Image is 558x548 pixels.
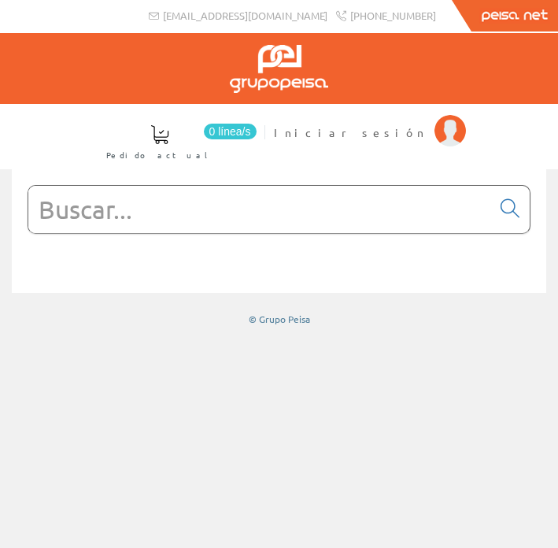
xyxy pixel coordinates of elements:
span: Iniciar sesión [274,124,427,140]
div: © Grupo Peisa [12,313,546,326]
input: Buscar... [28,186,491,233]
span: 0 línea/s [204,124,257,139]
span: Pedido actual [106,147,213,163]
span: [PHONE_NUMBER] [350,9,436,22]
span: [EMAIL_ADDRESS][DOMAIN_NAME] [163,9,327,22]
img: Grupo Peisa [230,45,328,93]
a: Iniciar sesión [271,112,466,127]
